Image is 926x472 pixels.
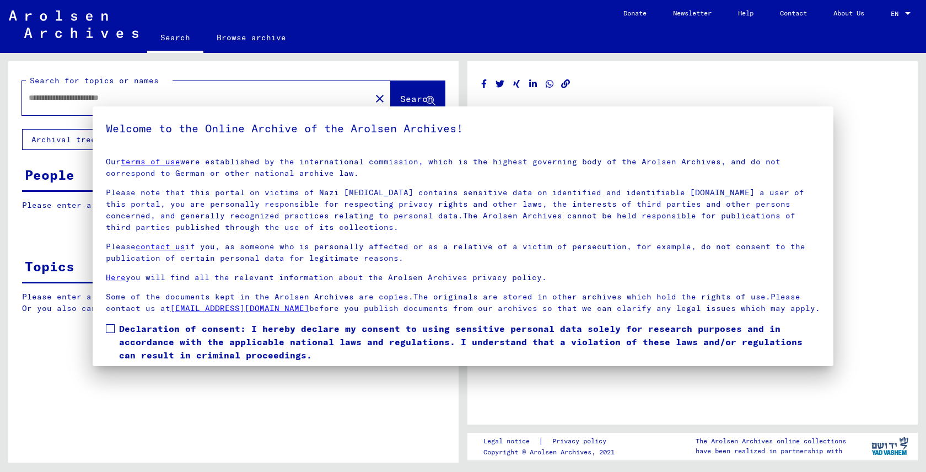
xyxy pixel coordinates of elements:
[106,272,820,283] p: you will find all the relevant information about the Arolsen Archives privacy policy.
[106,291,820,314] p: Some of the documents kept in the Arolsen Archives are copies.The originals are stored in other a...
[106,241,820,264] p: Please if you, as someone who is personally affected or as a relative of a victim of persecution,...
[170,303,309,313] a: [EMAIL_ADDRESS][DOMAIN_NAME]
[106,187,820,233] p: Please note that this portal on victims of Nazi [MEDICAL_DATA] contains sensitive data on identif...
[136,242,185,251] a: contact us
[119,322,820,362] span: Declaration of consent: I hereby declare my consent to using sensitive personal data solely for r...
[106,156,820,179] p: Our were established by the international commission, which is the highest governing body of the ...
[106,272,126,282] a: Here
[106,120,820,137] h5: Welcome to the Online Archive of the Arolsen Archives!
[121,157,180,167] a: terms of use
